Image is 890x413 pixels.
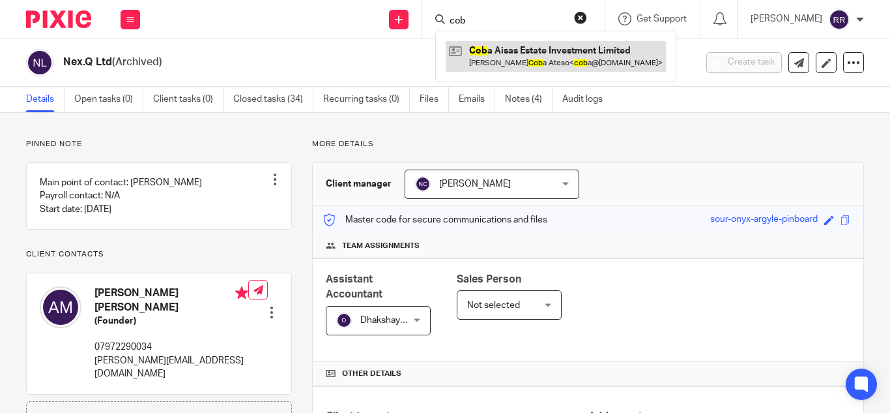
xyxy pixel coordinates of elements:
a: Details [26,87,65,112]
input: Search [448,16,566,27]
a: Emails [459,87,495,112]
span: Not selected [467,301,520,310]
a: Notes (4) [505,87,553,112]
span: (Archived) [112,57,162,67]
span: [PERSON_NAME] [439,179,511,189]
img: svg%3E [40,286,81,328]
button: Clear [574,11,587,24]
div: sour-onyx-argyle-pinboard [710,213,818,228]
i: Primary [235,286,248,299]
img: Pixie [26,10,91,28]
span: Other details [342,369,401,379]
a: Open tasks (0) [74,87,143,112]
span: Assistant Accountant [326,274,382,299]
img: svg%3E [829,9,850,30]
p: Client contacts [26,249,292,260]
button: Create task [706,52,782,73]
h4: [PERSON_NAME] [PERSON_NAME] [94,286,248,314]
span: Get Support [637,14,687,23]
h2: Nex.Q Ltd [63,55,562,69]
p: Master code for secure communications and files [323,213,547,226]
p: [PERSON_NAME] [751,12,822,25]
h5: (Founder) [94,314,248,328]
img: svg%3E [415,176,431,192]
span: Sales Person [457,274,521,284]
a: Audit logs [562,87,612,112]
span: Team assignments [342,241,420,251]
a: Client tasks (0) [153,87,223,112]
img: svg%3E [26,49,53,76]
p: 07972290034 [94,341,248,354]
span: Dhakshaya M [360,316,414,325]
img: svg%3E [336,313,352,328]
p: Pinned note [26,139,292,149]
p: [PERSON_NAME][EMAIL_ADDRESS][DOMAIN_NAME] [94,354,248,381]
a: Recurring tasks (0) [323,87,410,112]
a: Closed tasks (34) [233,87,313,112]
h3: Client manager [326,177,392,191]
a: Files [420,87,449,112]
p: More details [312,139,864,149]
